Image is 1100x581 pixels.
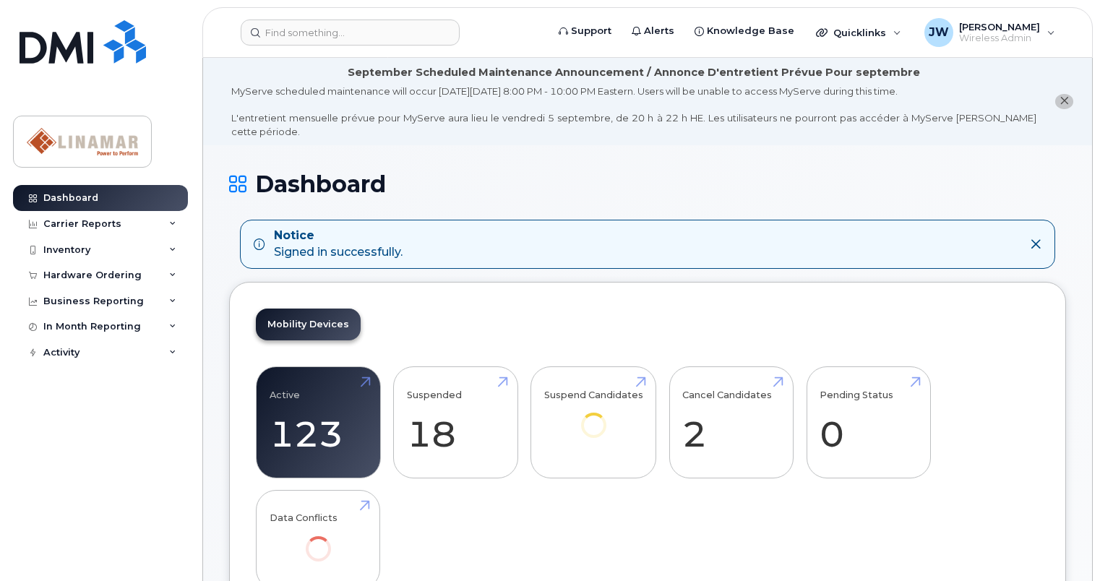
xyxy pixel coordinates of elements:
a: Cancel Candidates 2 [682,375,780,470]
a: Suspended 18 [407,375,504,470]
a: Data Conflicts [270,498,367,581]
strong: Notice [274,228,403,244]
a: Active 123 [270,375,367,470]
div: MyServe scheduled maintenance will occur [DATE][DATE] 8:00 PM - 10:00 PM Eastern. Users will be u... [231,85,1036,138]
a: Pending Status 0 [820,375,917,470]
button: close notification [1055,94,1073,109]
div: September Scheduled Maintenance Announcement / Annonce D'entretient Prévue Pour septembre [348,65,920,80]
h1: Dashboard [229,171,1066,197]
a: Mobility Devices [256,309,361,340]
div: Signed in successfully. [274,228,403,261]
a: Suspend Candidates [544,375,643,458]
